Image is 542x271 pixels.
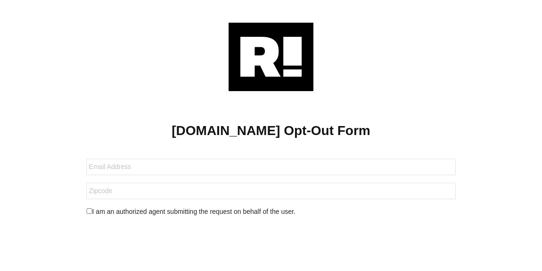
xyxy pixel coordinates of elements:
[199,224,343,261] iframe: reCAPTCHA
[79,207,463,217] div: I am an authorized agent submitting the request on behalf of the user.
[14,123,528,139] h1: [DOMAIN_NAME] Opt-Out Form
[86,183,456,199] input: Zipcode
[229,23,313,91] img: Retention.com
[86,159,456,175] input: Email Address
